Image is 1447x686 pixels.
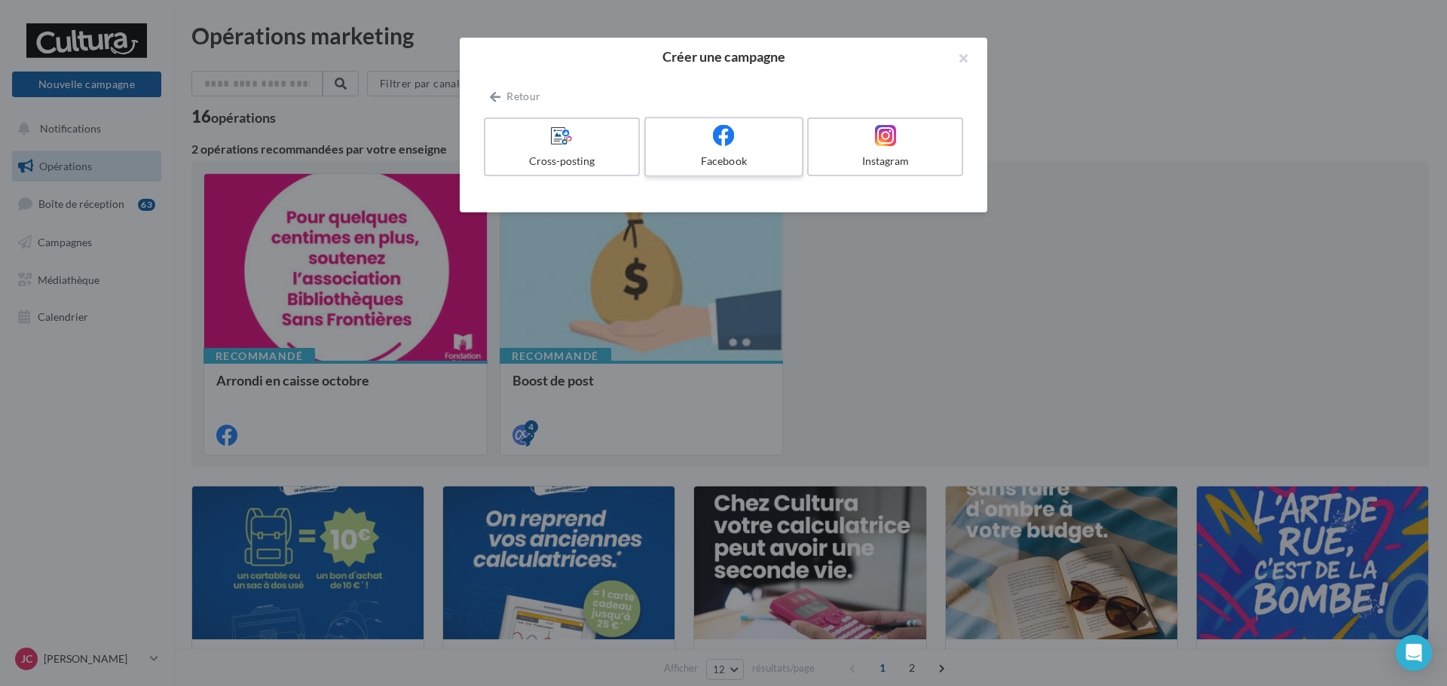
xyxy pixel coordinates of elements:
[652,154,795,169] div: Facebook
[484,50,963,63] h2: Créer une campagne
[491,154,632,169] div: Cross-posting
[484,87,546,105] button: Retour
[815,154,956,169] div: Instagram
[1396,635,1432,671] div: Open Intercom Messenger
